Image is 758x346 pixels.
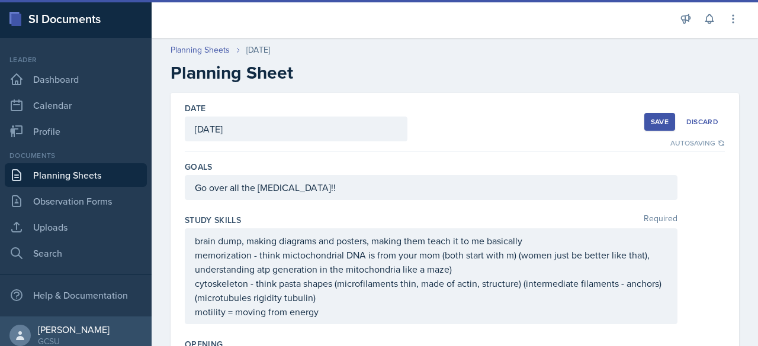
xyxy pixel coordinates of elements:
[5,215,147,239] a: Uploads
[185,214,241,226] label: Study Skills
[171,62,739,83] h2: Planning Sheet
[5,241,147,265] a: Search
[171,44,230,56] a: Planning Sheets
[5,150,147,161] div: Documents
[38,324,110,335] div: [PERSON_NAME]
[5,93,147,117] a: Calendar
[195,276,667,305] p: cytoskeleton - think pasta shapes (microfilaments thin, made of actin, structure) (intermediate f...
[651,117,669,127] div: Save
[246,44,270,56] div: [DATE]
[644,214,677,226] span: Required
[195,248,667,276] p: memorization - think mictochondrial DNA is from your mom (both start with m) (women just be bette...
[686,117,718,127] div: Discard
[5,119,147,143] a: Profile
[670,138,725,148] div: Autosaving
[185,161,213,173] label: Goals
[5,283,147,307] div: Help & Documentation
[195,234,667,248] p: brain dump, making diagrams and posters, making them teach it to me basically
[195,305,667,319] p: motility = moving from energy
[644,113,675,131] button: Save
[5,54,147,65] div: Leader
[185,102,205,114] label: Date
[5,67,147,91] a: Dashboard
[5,163,147,187] a: Planning Sheets
[195,180,667,195] p: Go over all the [MEDICAL_DATA]!!
[5,189,147,213] a: Observation Forms
[680,113,725,131] button: Discard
